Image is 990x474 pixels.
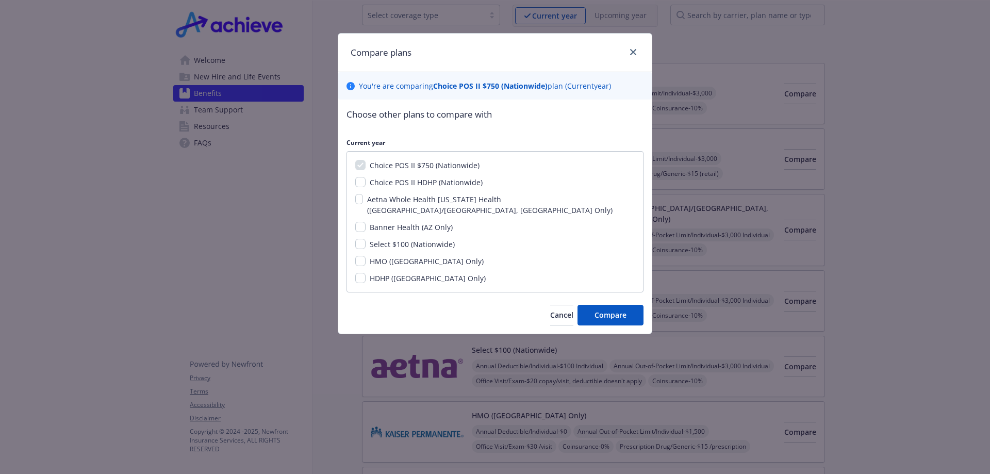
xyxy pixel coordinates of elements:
[370,160,480,170] span: Choice POS II $750 (Nationwide)
[627,46,639,58] a: close
[370,239,455,249] span: Select $100 (Nationwide)
[370,256,484,266] span: HMO ([GEOGRAPHIC_DATA] Only)
[577,305,643,325] button: Compare
[370,177,483,187] span: Choice POS II HDHP (Nationwide)
[595,310,626,320] span: Compare
[550,310,573,320] span: Cancel
[359,80,611,91] p: You ' re are comparing plan ( Current year)
[346,138,643,147] p: Current year
[433,81,548,91] b: Choice POS II $750 (Nationwide)
[367,194,613,215] span: Aetna Whole Health [US_STATE] Health ([GEOGRAPHIC_DATA]/[GEOGRAPHIC_DATA], [GEOGRAPHIC_DATA] Only)
[370,222,453,232] span: Banner Health (AZ Only)
[351,46,411,59] h1: Compare plans
[550,305,573,325] button: Cancel
[346,108,643,121] p: Choose other plans to compare with
[370,273,486,283] span: HDHP ([GEOGRAPHIC_DATA] Only)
